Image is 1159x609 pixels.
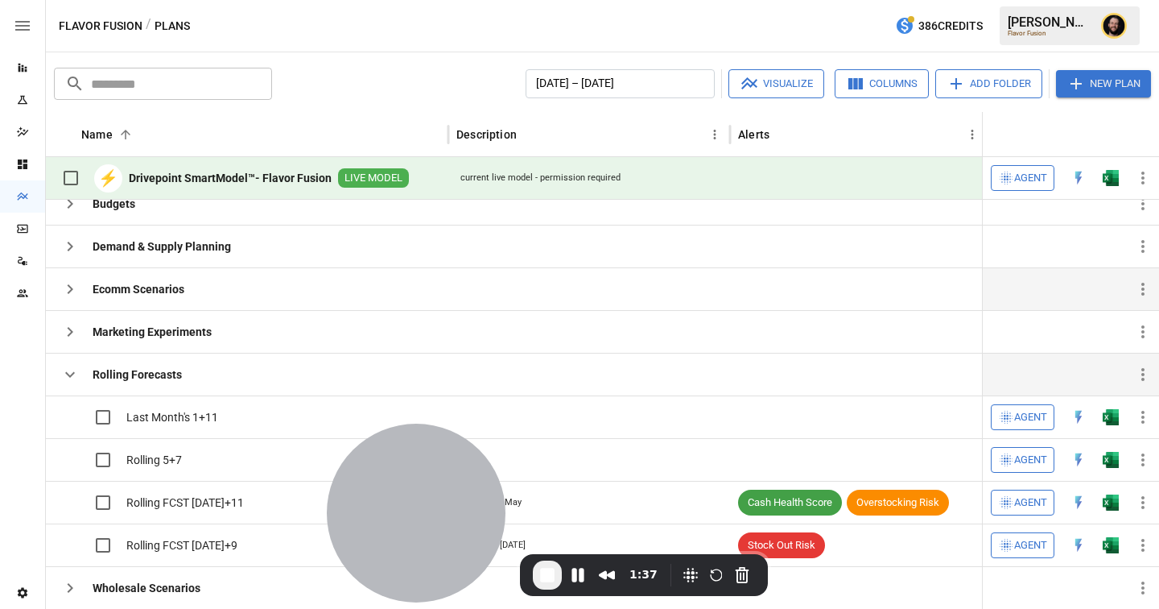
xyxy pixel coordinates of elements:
span: 386 Credits [918,16,983,36]
img: excel-icon.76473adf.svg [1103,452,1119,468]
span: Last Month's 1+11 [126,409,218,425]
div: Description [456,128,517,141]
button: New Plan [1056,70,1151,97]
span: Agent [1014,169,1047,188]
span: Cash Health Score [738,495,842,511]
button: Alerts column menu [961,123,984,146]
button: Agent [991,447,1054,473]
div: Open in Excel [1103,409,1119,425]
button: Agent [991,490,1054,516]
span: Rolling 5+7 [126,452,182,468]
div: Open in Excel [1103,495,1119,511]
div: Name [81,128,113,141]
button: Sort [771,123,794,146]
div: Open in Excel [1103,170,1119,186]
img: excel-icon.76473adf.svg [1103,409,1119,425]
button: Agent [991,165,1054,191]
button: 386Credits [889,11,989,41]
span: Agent [1014,494,1047,512]
div: current live model - permission required [460,172,621,184]
button: Add Folder [935,69,1042,98]
div: Open in Quick Edit [1070,495,1087,511]
img: excel-icon.76473adf.svg [1103,495,1119,511]
div: Open in Quick Edit [1070,537,1087,553]
span: Agent [1014,408,1047,427]
img: quick-edit-flash.b8aec18c.svg [1070,537,1087,553]
button: Columns [835,69,929,98]
img: Ciaran Nugent [1101,13,1127,39]
span: Agent [1014,451,1047,470]
span: Stock Out Risk [738,538,825,553]
img: quick-edit-flash.b8aec18c.svg [1070,409,1087,425]
button: Flavor Fusion [59,16,142,36]
span: LIVE MODEL [338,171,409,186]
b: Wholesale Scenarios [93,580,200,596]
button: Sort [114,123,137,146]
img: quick-edit-flash.b8aec18c.svg [1070,170,1087,186]
div: Open in Quick Edit [1070,409,1087,425]
button: [DATE] – [DATE] [526,69,715,98]
img: quick-edit-flash.b8aec18c.svg [1070,495,1087,511]
span: Overstocking Risk [847,495,949,511]
div: Open in Excel [1103,452,1119,468]
b: Demand & Supply Planning [93,238,231,255]
div: [PERSON_NAME] [1008,14,1091,30]
div: Open in Excel [1103,537,1119,553]
img: excel-icon.76473adf.svg [1103,170,1119,186]
button: Ciaran Nugent [1091,3,1136,48]
span: Agent [1014,536,1047,555]
b: Rolling Forecasts [93,367,182,383]
b: Ecomm Scenarios [93,281,184,297]
img: quick-edit-flash.b8aec18c.svg [1070,452,1087,468]
button: Visualize [728,69,824,98]
button: Agent [991,404,1054,430]
div: Alerts [738,128,769,141]
b: Budgets [93,196,135,212]
b: Marketing Experiments [93,324,212,340]
b: Drivepoint SmartModel™- Flavor Fusion [129,170,332,186]
button: Sort [518,123,541,146]
button: Description column menu [703,123,726,146]
div: Open in Quick Edit [1070,170,1087,186]
button: Agent [991,532,1054,558]
div: ⚡ [94,164,122,193]
img: excel-icon.76473adf.svg [1103,537,1119,553]
div: / [146,16,151,36]
div: Flavor Fusion [1008,30,1091,37]
span: Rolling FCST [DATE]+11 [126,495,244,511]
div: Open in Quick Edit [1070,452,1087,468]
span: Rolling FCST [DATE]+9 [126,537,237,553]
button: Sort [1136,123,1159,146]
